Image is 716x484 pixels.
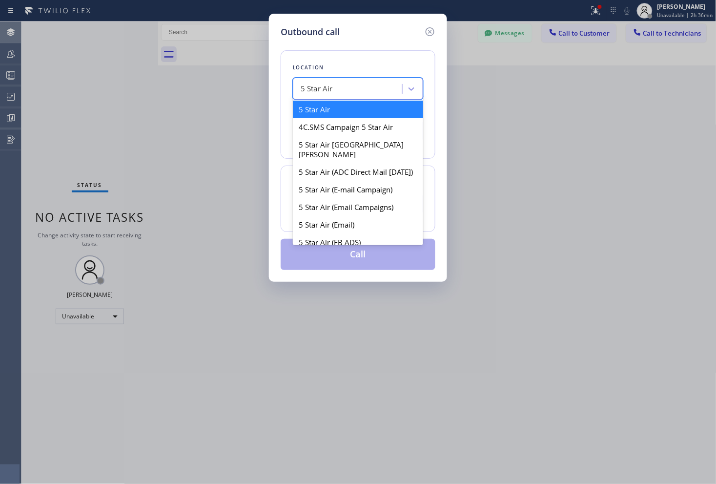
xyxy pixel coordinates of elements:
[293,101,423,118] div: 5 Star Air
[293,233,423,251] div: 5 Star Air (FB ADS)
[293,136,423,163] div: 5 Star Air [GEOGRAPHIC_DATA][PERSON_NAME]
[293,163,423,181] div: 5 Star Air (ADC Direct Mail [DATE])
[281,239,435,270] button: Call
[301,84,333,95] div: 5 Star Air
[281,25,340,39] h5: Outbound call
[293,216,423,233] div: 5 Star Air (Email)
[293,63,423,73] div: Location
[293,181,423,198] div: 5 Star Air (E-mail Campaign)
[293,118,423,136] div: 4C.SMS Campaign 5 Star Air
[293,198,423,216] div: 5 Star Air (Email Campaigns)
